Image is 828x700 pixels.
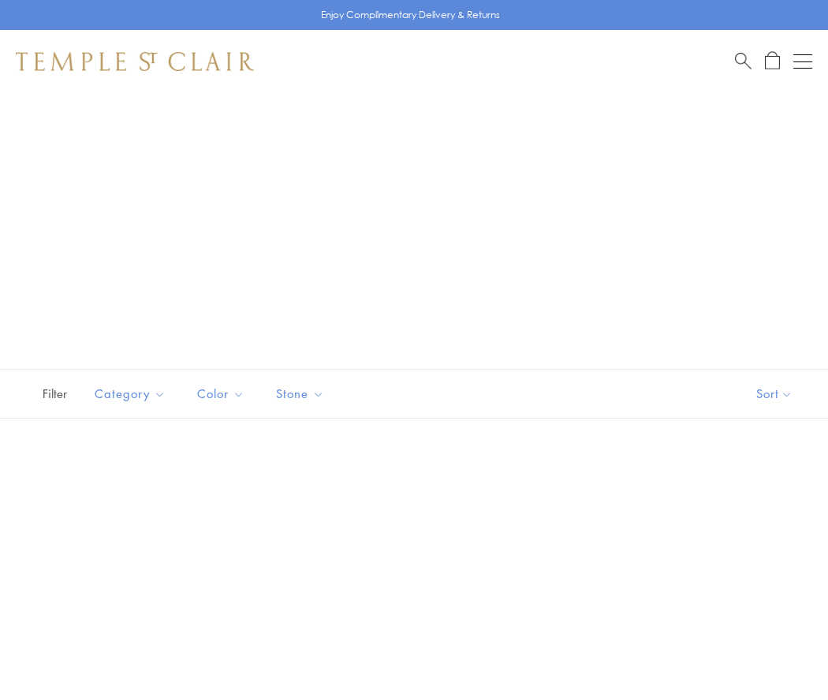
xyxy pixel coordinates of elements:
[87,384,177,404] span: Category
[793,52,812,71] button: Open navigation
[268,384,336,404] span: Stone
[83,376,177,411] button: Category
[185,376,256,411] button: Color
[321,7,500,23] p: Enjoy Complimentary Delivery & Returns
[735,51,752,71] a: Search
[264,376,336,411] button: Stone
[765,51,780,71] a: Open Shopping Bag
[721,370,828,418] button: Show sort by
[16,52,254,71] img: Temple St. Clair
[189,384,256,404] span: Color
